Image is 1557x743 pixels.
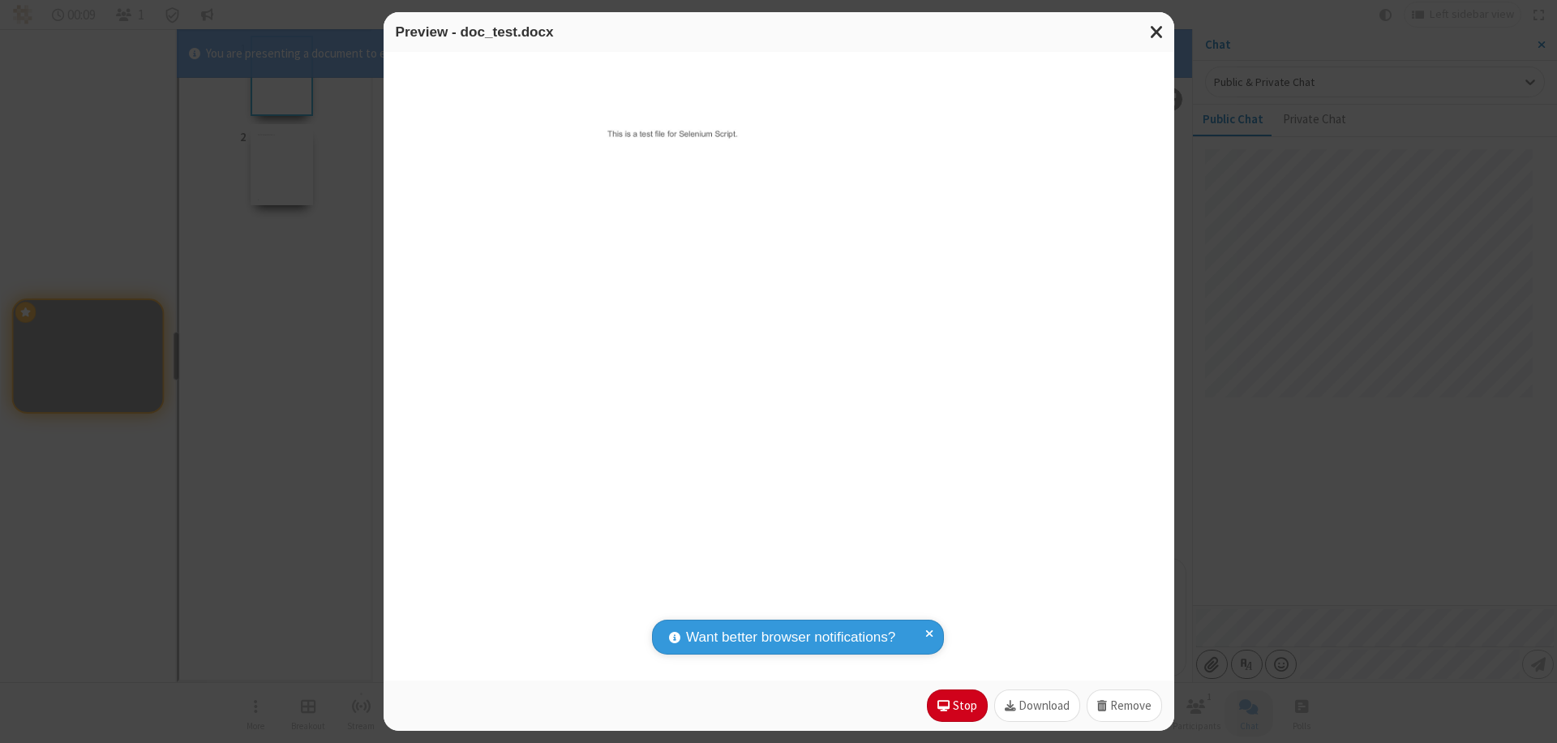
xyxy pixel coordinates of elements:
a: Download [994,689,1081,722]
button: Close modal [1140,12,1174,52]
button: doc_test.docx [408,76,1150,656]
h3: Preview - doc_test.docx [396,24,1162,40]
img: doc_test.docx [555,76,1003,656]
button: Stop [927,689,988,722]
span: Want better browser notifications? [686,627,895,648]
button: Remove attachment [1087,689,1162,722]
